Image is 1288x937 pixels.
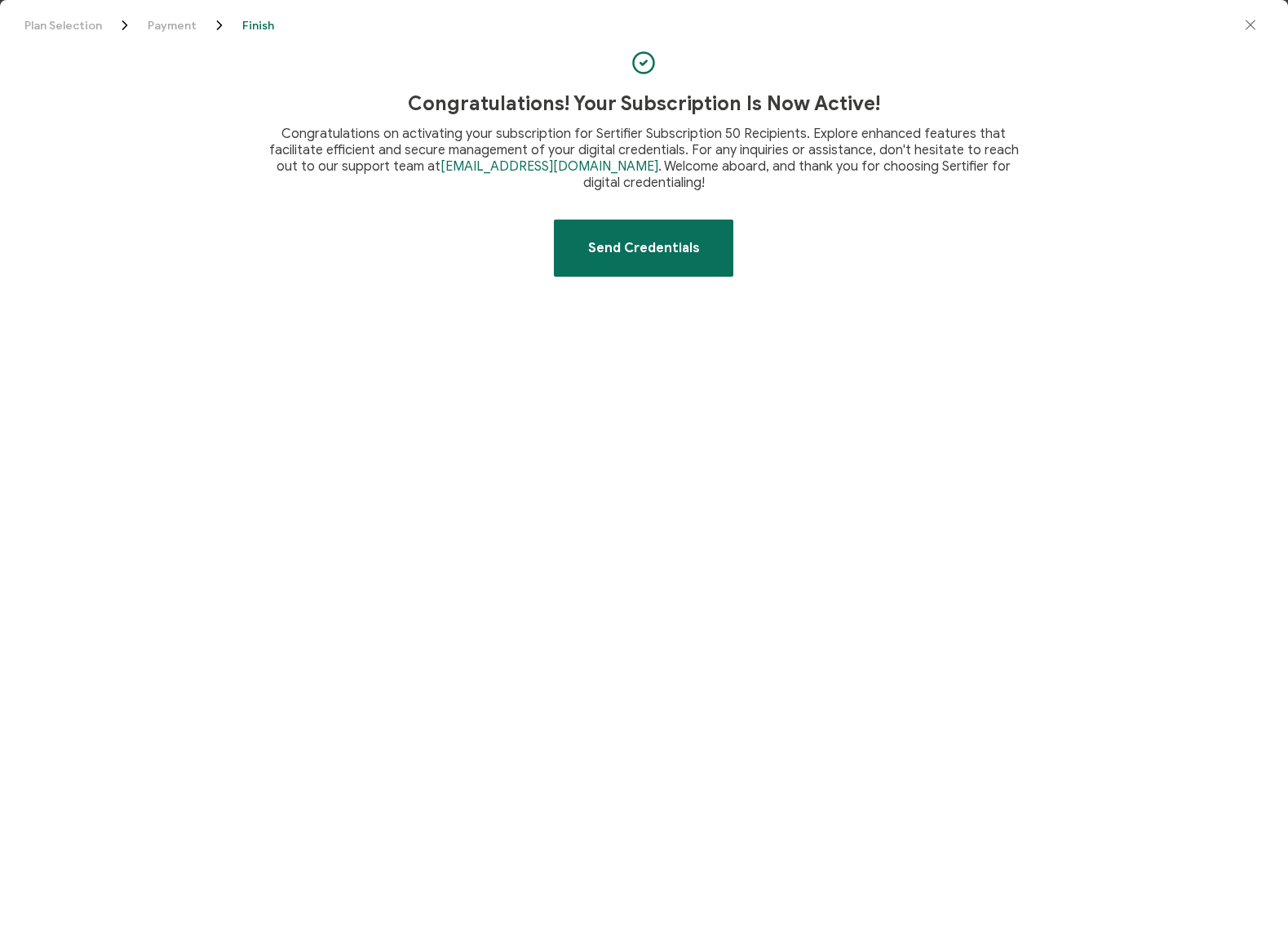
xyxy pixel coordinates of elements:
span: Payment [148,20,197,32]
button: close drawer [1237,16,1264,34]
span: Finish [242,20,274,32]
span: Payment [148,17,228,33]
iframe: Chat Widget [1206,859,1288,937]
span: Plan Selection [24,20,102,32]
span: Plan Selection [24,17,133,33]
div: Breadcrumb [24,17,1237,33]
p: Congratulations on activating your subscription for Sertifier Subscription 50 Recipients. Explore... [258,126,1030,191]
button: Send Credentials [554,220,733,277]
a: [EMAIL_ADDRESS][DOMAIN_NAME] [440,158,658,175]
p: Congratulations! Your Subscription Is Now Active! [408,91,880,116]
span: Send Credentials [588,242,700,255]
